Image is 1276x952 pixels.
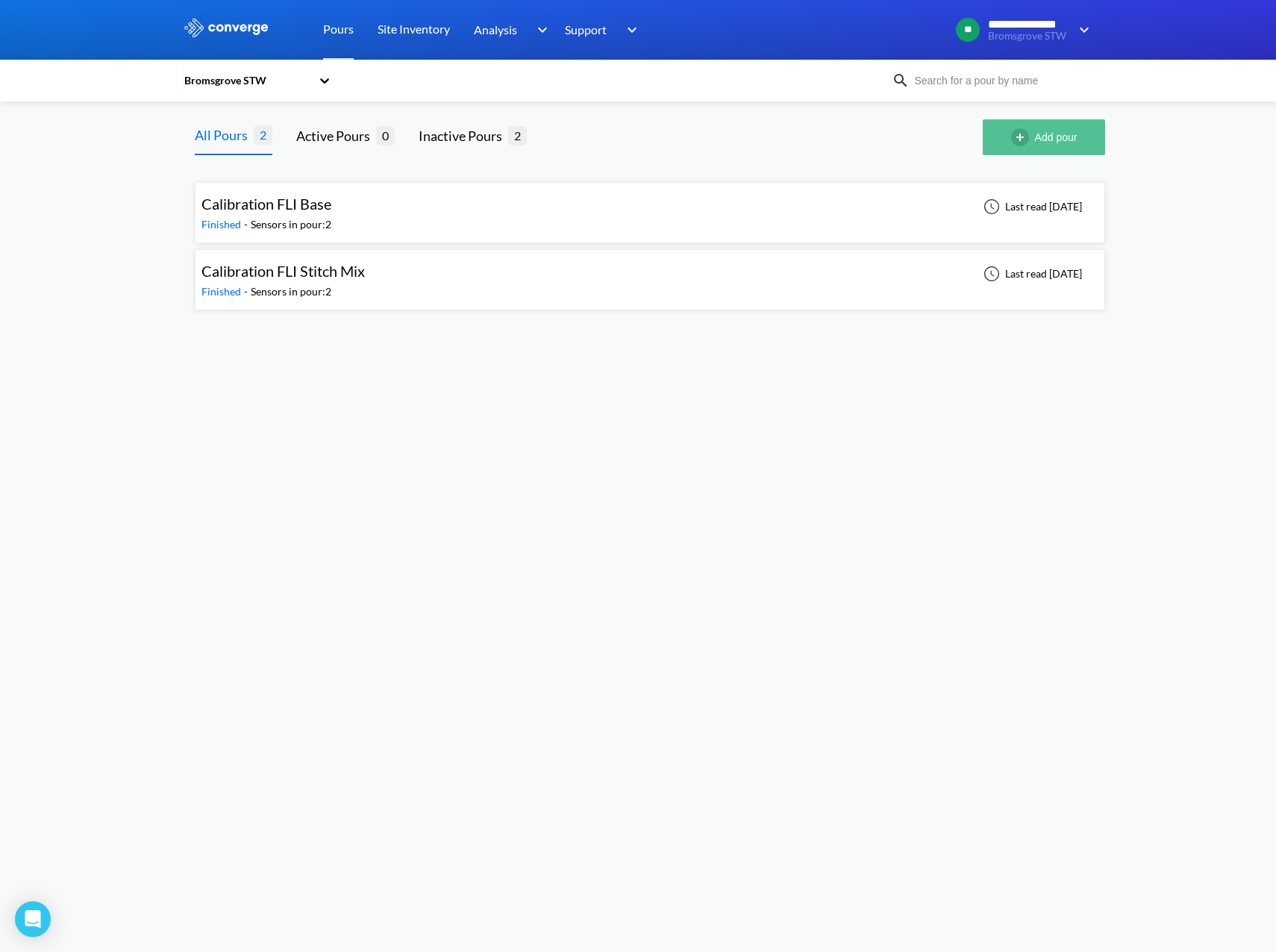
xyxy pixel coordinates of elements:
div: All Pours [195,125,254,145]
div: Active Pours [296,125,376,146]
img: downArrow.svg [617,21,641,39]
span: Calibration FLI Stitch Mix [201,262,365,280]
input: Search for a pour by name [910,72,1090,89]
button: Add pour [983,119,1105,155]
div: Open Intercom Messenger [15,901,51,937]
div: Last read [DATE] [975,265,1086,283]
img: icon-search.svg [892,72,910,90]
span: 0 [376,126,395,145]
span: Bromsgrove STW [988,31,1069,42]
span: Calibration FLI Base [201,195,331,213]
img: downArrow.svg [1069,21,1093,39]
span: Support [565,20,607,39]
span: 2 [508,126,527,145]
div: Sensors in pour: 2 [251,284,331,300]
div: Inactive Pours [419,125,508,146]
span: Finished [201,218,244,231]
span: 2 [254,125,272,144]
img: add-circle-outline.svg [1011,128,1035,146]
a: Calibration FLI BaseFinished-Sensors in pour:2Last read [DATE] [195,199,1105,212]
img: logo_ewhite.svg [183,18,269,37]
img: downArrow.svg [528,21,551,39]
span: - [244,285,251,298]
div: Bromsgrove STW [183,72,311,89]
a: Calibration FLI Stitch MixFinished-Sensors in pour:2Last read [DATE] [195,266,1105,279]
span: Analysis [474,20,517,39]
span: Finished [201,285,244,298]
div: Last read [DATE] [975,198,1086,216]
div: Sensors in pour: 2 [251,216,331,233]
span: - [244,218,251,231]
